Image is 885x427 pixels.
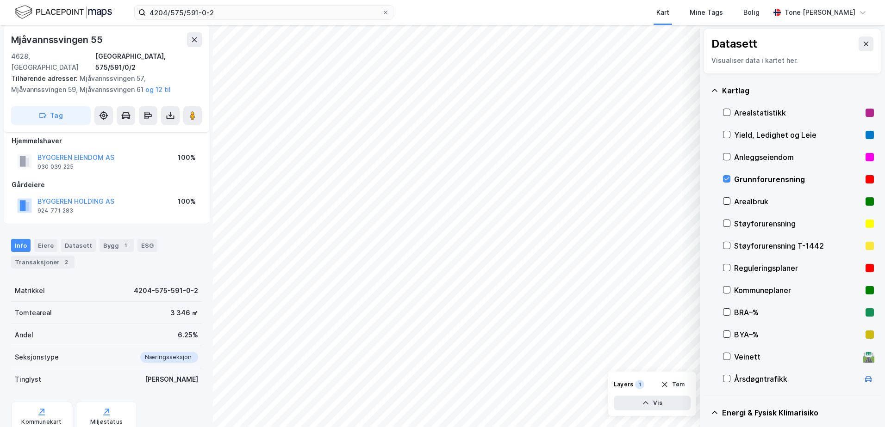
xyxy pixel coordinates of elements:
[711,37,757,51] div: Datasett
[11,73,194,95] div: Mjåvannssvingen 57, Mjåvannssvingen 59, Mjåvannssvingen 61
[734,129,862,140] div: Yield, Ledighet og Leie
[134,285,198,296] div: 4204-575-591-0-2
[15,307,52,318] div: Tomteareal
[711,55,873,66] div: Visualiser data i kartet her.
[734,240,862,251] div: Støyforurensning T-1442
[121,241,130,250] div: 1
[862,351,875,363] div: 🛣️
[12,135,201,146] div: Hjemmelshaver
[11,74,80,82] span: Tilhørende adresser:
[614,381,633,388] div: Layers
[15,329,33,341] div: Andel
[734,196,862,207] div: Arealbruk
[37,163,74,171] div: 930 039 225
[734,262,862,274] div: Reguleringsplaner
[12,179,201,190] div: Gårdeiere
[15,374,41,385] div: Tinglyst
[785,7,855,18] div: Tone [PERSON_NAME]
[656,7,669,18] div: Kart
[11,239,31,252] div: Info
[722,85,874,96] div: Kartlag
[839,383,885,427] iframe: Chat Widget
[655,377,691,392] button: Tøm
[734,107,862,118] div: Arealstatistikk
[734,218,862,229] div: Støyforurensning
[15,352,59,363] div: Seksjonstype
[11,32,104,47] div: Mjåvannssvingen 55
[11,106,91,125] button: Tag
[61,239,96,252] div: Datasett
[34,239,57,252] div: Eiere
[614,396,691,410] button: Vis
[178,152,196,163] div: 100%
[15,4,112,20] img: logo.f888ab2527a4732fd821a326f86c7f29.svg
[62,257,71,267] div: 2
[743,7,760,18] div: Bolig
[11,256,75,268] div: Transaksjoner
[178,329,198,341] div: 6.25%
[170,307,198,318] div: 3 346 ㎡
[635,380,644,389] div: 1
[734,285,862,296] div: Kommuneplaner
[21,418,62,426] div: Kommunekart
[722,407,874,418] div: Energi & Fysisk Klimarisiko
[90,418,123,426] div: Miljøstatus
[178,196,196,207] div: 100%
[100,239,134,252] div: Bygg
[734,373,859,384] div: Årsdøgntrafikk
[734,152,862,163] div: Anleggseiendom
[145,374,198,385] div: [PERSON_NAME]
[146,6,382,19] input: Søk på adresse, matrikkel, gårdeiere, leietakere eller personer
[690,7,723,18] div: Mine Tags
[137,239,157,252] div: ESG
[37,207,73,214] div: 924 771 283
[734,329,862,340] div: BYA–%
[11,51,95,73] div: 4628, [GEOGRAPHIC_DATA]
[734,351,859,362] div: Veinett
[95,51,202,73] div: [GEOGRAPHIC_DATA], 575/591/0/2
[734,174,862,185] div: Grunnforurensning
[734,307,862,318] div: BRA–%
[15,285,45,296] div: Matrikkel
